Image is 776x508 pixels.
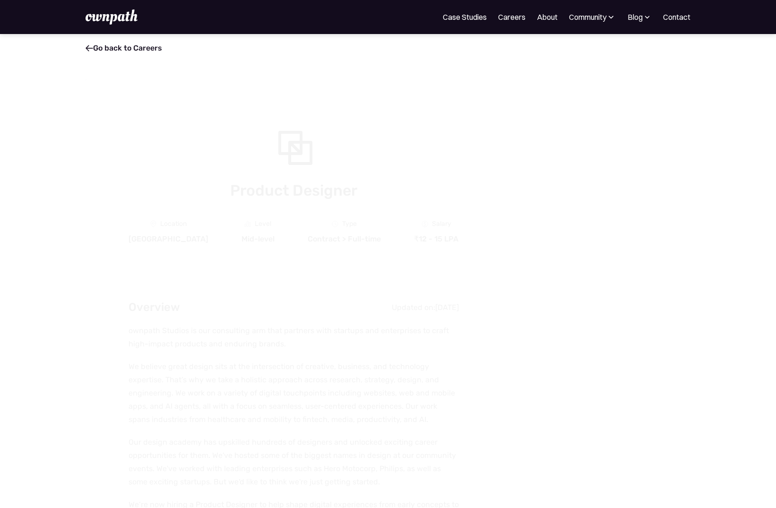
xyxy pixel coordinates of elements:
div: Community [569,11,616,23]
div: ₹12 - 15 LPA [414,234,458,244]
h2: Overview [129,298,180,317]
img: Money Icon - Job Board X Webflow Template [422,221,428,227]
img: Location Icon - Job Board X Webflow Template [150,220,156,228]
a: Careers [498,11,526,23]
a: About [537,11,558,23]
p: ownpath Studios is our consulting arm that partners with startups and enterprises to craft high-i... [129,324,459,351]
span:  [86,43,93,53]
div: [GEOGRAPHIC_DATA] [129,234,208,244]
a: Go back to Careers [86,43,162,52]
div: Updated on: [392,302,435,312]
div: Contract > Full-time [308,234,381,244]
div: Salary [432,220,451,228]
div: Level [255,220,271,228]
p: We believe great design sits at the intersection of creative, business, and technology expertise.... [129,360,459,426]
div: Community [569,11,606,23]
a: Contact [663,11,690,23]
div: [DATE] [435,302,459,312]
img: Graph Icon - Job Board X Webflow Template [244,221,251,227]
img: Clock Icon - Job Board X Webflow Template [332,221,338,227]
h1: Product Designer [129,180,459,201]
div: Mid-level [241,234,275,244]
a: Case Studies [443,11,487,23]
p: Our design academy has upskilled hundreds of designers and unlocked exciting career opportunities... [129,436,459,489]
div: Location [160,220,187,228]
div: Type [342,220,357,228]
div: Blog [627,11,652,23]
div: Blog [628,11,643,23]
